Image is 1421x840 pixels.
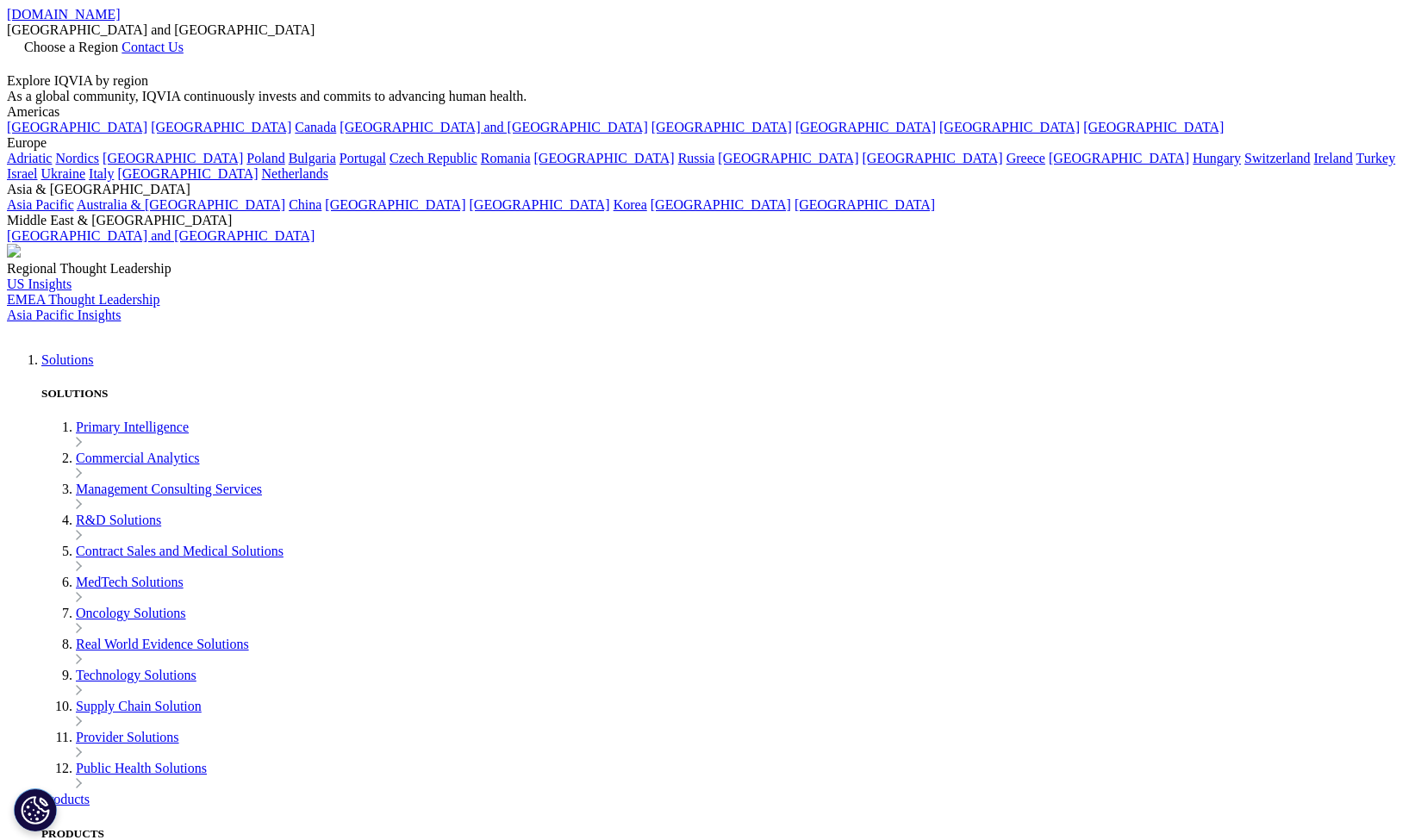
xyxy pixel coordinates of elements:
[325,197,465,212] a: [GEOGRAPHIC_DATA]
[1007,151,1045,165] a: Greece
[795,120,936,134] a: [GEOGRAPHIC_DATA]
[7,7,121,22] a: [DOMAIN_NAME]
[7,213,1414,228] div: Middle East & [GEOGRAPHIC_DATA]
[7,22,1414,38] div: [GEOGRAPHIC_DATA] and [GEOGRAPHIC_DATA]
[76,699,202,713] a: Supply Chain Solution
[103,151,243,165] a: [GEOGRAPHIC_DATA]
[76,544,284,558] a: Contract Sales and Medical Solutions
[390,151,477,165] a: Czech Republic
[289,197,321,212] a: China
[340,120,647,134] a: [GEOGRAPHIC_DATA] and [GEOGRAPHIC_DATA]
[76,761,207,775] a: Public Health Solutions
[7,89,1414,104] div: As a global community, IQVIA continuously invests and commits to advancing human health.
[795,197,935,212] a: [GEOGRAPHIC_DATA]
[117,166,258,181] a: [GEOGRAPHIC_DATA]
[651,120,792,134] a: [GEOGRAPHIC_DATA]
[41,792,90,806] a: Products
[7,104,1414,120] div: Americas
[7,73,1414,89] div: Explore IQVIA by region
[76,730,179,744] a: Provider Solutions
[340,151,386,165] a: Portugal
[41,166,86,181] a: Ukraine
[7,120,147,134] a: [GEOGRAPHIC_DATA]
[651,197,791,212] a: [GEOGRAPHIC_DATA]
[1314,151,1353,165] a: Ireland
[7,323,487,339] img: IQVIA Healthcare Information Technology and Pharma Clinical Research Company
[939,120,1080,134] a: [GEOGRAPHIC_DATA]
[14,788,57,831] button: Cookies Settings
[76,420,189,434] a: Primary Intelligence
[295,120,336,134] a: Canada
[76,606,186,620] a: Oncology Solutions
[76,575,184,589] a: MedTech Solutions
[614,197,647,212] a: Korea
[262,166,328,181] a: Netherlands
[7,228,315,243] a: [GEOGRAPHIC_DATA] and [GEOGRAPHIC_DATA]
[7,277,72,291] a: US Insights
[470,197,610,212] a: [GEOGRAPHIC_DATA]
[41,387,1414,401] h5: SOLUTIONS
[55,151,99,165] a: Nordics
[1244,151,1310,165] a: Switzerland
[1193,151,1241,165] a: Hungary
[76,482,262,496] a: Management Consulting Services
[7,182,1414,197] div: Asia & [GEOGRAPHIC_DATA]
[7,261,1414,277] div: Regional Thought Leadership
[76,513,161,527] a: R&D Solutions
[1049,151,1189,165] a: [GEOGRAPHIC_DATA]
[7,244,21,258] img: 2093_analyzing-data-using-big-screen-display-and-laptop.png
[77,197,285,212] a: Australia & [GEOGRAPHIC_DATA]
[24,40,118,54] span: Choose a Region
[1356,151,1396,165] a: Turkey
[7,308,121,322] a: Asia Pacific Insights
[534,151,675,165] a: [GEOGRAPHIC_DATA]
[122,40,184,54] a: Contact Us
[246,151,284,165] a: Poland
[718,151,858,165] a: [GEOGRAPHIC_DATA]
[7,197,74,212] a: Asia Pacific
[863,151,1003,165] a: [GEOGRAPHIC_DATA]
[76,637,249,651] a: Real World Evidence Solutions
[7,135,1414,151] div: Europe
[151,120,291,134] a: [GEOGRAPHIC_DATA]
[76,668,196,682] a: Technology Solutions
[7,292,159,307] a: EMEA Thought Leadership
[41,352,93,367] a: Solutions
[678,151,715,165] a: Russia
[89,166,114,181] a: Italy
[76,451,200,465] a: Commercial Analytics
[289,151,336,165] a: Bulgaria
[7,151,52,165] a: Adriatic
[1083,120,1224,134] a: [GEOGRAPHIC_DATA]
[7,166,38,181] a: Israel
[481,151,531,165] a: Romania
